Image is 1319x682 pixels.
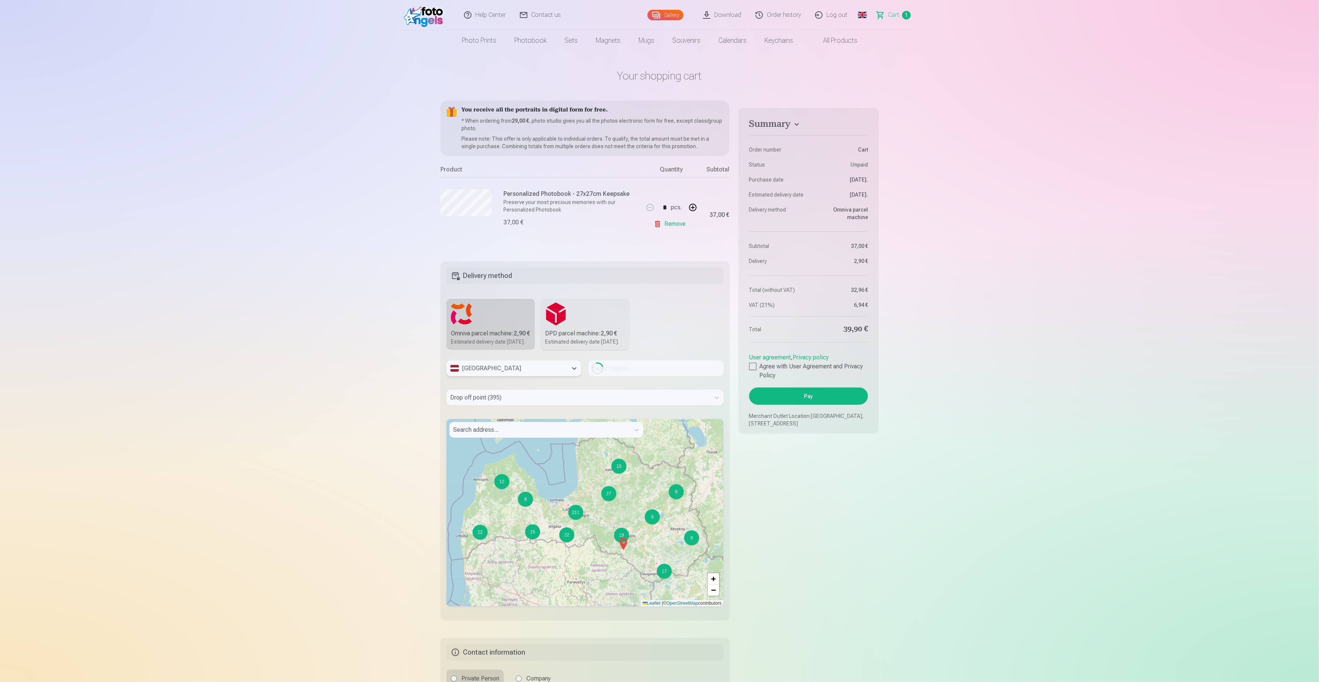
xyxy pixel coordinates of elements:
div: © contributors [641,600,724,607]
div: Subtotal [700,165,730,177]
dt: Status [749,161,805,168]
dd: 37,00 € [812,242,868,250]
a: User agreement [749,354,791,361]
div: 22 [472,524,473,525]
div: Omniva parcel machine : [451,329,530,338]
dt: Total (without VAT) [749,286,805,294]
a: Gallery [647,10,684,20]
div: 211 [568,505,583,520]
div: 27 [601,486,616,501]
a: Magnets [587,30,629,51]
div: 9 [645,509,660,524]
p: Preserve your most precious memories with our Personalized Photobook [503,198,639,213]
h6: Personalized Photobook - 27x27cm Keepsake [503,189,639,198]
a: Calendars [709,30,756,51]
dd: 39,90 € [812,324,868,335]
a: Remove [654,216,689,231]
dt: Subtotal [749,242,805,250]
a: Photobook [505,30,556,51]
div: 22 [559,527,560,528]
p: * When ordering from , photo studio gives you all the photos electronic form for free, except cla... [461,117,724,132]
h1: Your shopping cart [440,69,879,83]
div: 8 [518,492,533,507]
a: OpenStreetMap [666,601,698,606]
span: Сart [888,11,899,20]
p: Please note: This offer is only applicable to individual orders. To qualify, the total amount mus... [461,135,724,150]
div: Product [440,165,643,177]
span: + [711,574,716,583]
dd: [DATE]. [812,176,868,183]
label: Agree with User Agreement and Privacy Policy [749,362,868,380]
a: Keychains [756,30,802,51]
div: [GEOGRAPHIC_DATA] [450,364,564,373]
dd: 32,96 € [812,286,868,294]
input: Company [516,676,522,682]
div: 15 [525,524,540,539]
a: Sets [556,30,587,51]
span: − [711,585,716,595]
b: 29,00 € [512,118,529,124]
dt: Estimated delivery date [749,191,805,198]
a: Photo prints [453,30,505,51]
div: 9 [684,530,699,545]
dt: Delivery method [749,206,805,221]
dt: VAT (21%) [749,301,805,309]
dd: [DATE]. [812,191,868,198]
a: Privacy policy [793,354,829,361]
button: Summary [749,119,868,132]
div: 15 [611,459,626,474]
img: Marker [617,535,629,553]
div: , [749,350,868,380]
dt: Purchase date [749,176,805,183]
h5: Delivery method [446,267,724,284]
b: 2,90 € [514,330,530,337]
a: Leaflet [643,601,661,606]
dd: 6,94 € [812,301,868,309]
dd: Omniva parcel machine [812,206,868,221]
a: Mugs [629,30,663,51]
button: Pay [749,388,868,405]
div: 12 [494,474,509,489]
div: 22 [473,525,488,540]
span: Unpaid [850,161,868,168]
div: 22 [559,527,574,542]
div: 17 [657,564,672,579]
div: 17 [656,563,657,564]
div: 211 [568,505,569,505]
dt: Delivery [749,257,805,265]
a: All products [802,30,866,51]
a: Zoom in [708,573,719,584]
div: Estimated delivery date [DATE]. [545,338,625,346]
div: DPD parcel machine : [545,329,625,338]
div: pcs. [671,198,682,216]
span: | [662,601,663,606]
h5: You receive all the portraits in digital form for free. [461,107,724,114]
img: /fa1 [404,3,447,27]
div: 8 [669,484,669,485]
h5: Contact information [446,644,724,661]
p: Merchant Outlet Location [GEOGRAPHIC_DATA], [STREET_ADDRESS] [749,412,868,427]
a: Zoom out [708,584,719,596]
div: 9 [644,509,645,510]
span: 1 [902,11,911,20]
b: 2,90 € [601,330,617,337]
div: Estimated delivery date [DATE]. [451,338,530,346]
div: 8 [669,484,684,499]
dd: Сart [812,146,868,153]
a: Souvenirs [663,30,709,51]
div: 37,00 € [503,218,523,227]
dd: 2,90 € [812,257,868,265]
div: 19 [614,528,629,543]
dt: Order number [749,146,805,153]
input: Private Person [451,676,457,682]
div: 15 [611,458,612,459]
dt: Total [749,324,805,335]
div: 37,00 € [710,213,730,217]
